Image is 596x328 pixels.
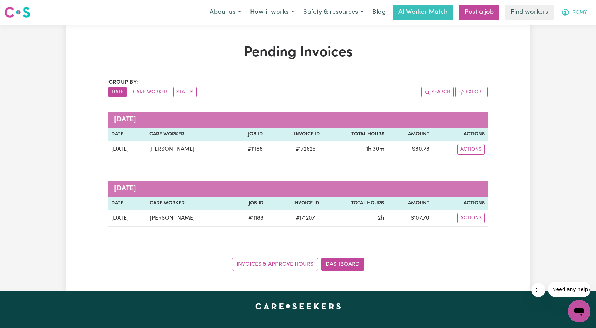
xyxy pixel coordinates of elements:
[457,144,485,155] button: Actions
[108,44,488,61] h1: Pending Invoices
[393,5,453,20] a: AI Worker Match
[108,210,147,227] td: [DATE]
[108,197,147,210] th: Date
[232,210,267,227] td: # 11188
[457,213,485,223] button: Actions
[421,87,454,97] button: Search
[205,5,246,20] button: About us
[255,303,341,309] a: Careseekers home page
[147,141,231,158] td: [PERSON_NAME]
[108,112,488,128] caption: [DATE]
[266,128,323,141] th: Invoice ID
[432,128,488,141] th: Actions
[147,197,232,210] th: Care Worker
[147,128,231,141] th: Care Worker
[108,128,147,141] th: Date
[291,145,320,153] span: # 172626
[548,282,590,297] iframe: Message from company
[4,5,43,11] span: Need any help?
[231,141,266,158] td: # 11188
[130,87,170,97] button: sort invoices by care worker
[321,258,364,271] a: Dashboard
[568,300,590,322] iframe: Button to launch messaging window
[4,6,30,19] img: Careseekers logo
[266,197,322,210] th: Invoice ID
[292,214,319,222] span: # 171207
[557,5,592,20] button: My Account
[366,146,384,152] span: 1 hour 30 minutes
[108,181,488,197] caption: [DATE]
[505,5,554,20] a: Find workers
[387,197,432,210] th: Amount
[232,197,267,210] th: Job ID
[455,87,488,97] button: Export
[299,5,368,20] button: Safety & resources
[378,215,384,221] span: 2 hours
[108,87,127,97] button: sort invoices by date
[173,87,197,97] button: sort invoices by paid status
[572,9,587,17] span: ROMY
[387,141,432,158] td: $ 80.78
[4,4,30,20] a: Careseekers logo
[246,5,299,20] button: How it works
[322,197,387,210] th: Total Hours
[323,128,387,141] th: Total Hours
[387,210,432,227] td: $ 107.70
[368,5,390,20] a: Blog
[432,197,488,210] th: Actions
[459,5,499,20] a: Post a job
[231,128,266,141] th: Job ID
[108,141,147,158] td: [DATE]
[232,258,318,271] a: Invoices & Approve Hours
[108,80,138,85] span: Group by:
[387,128,432,141] th: Amount
[531,283,545,297] iframe: Close message
[147,210,232,227] td: [PERSON_NAME]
